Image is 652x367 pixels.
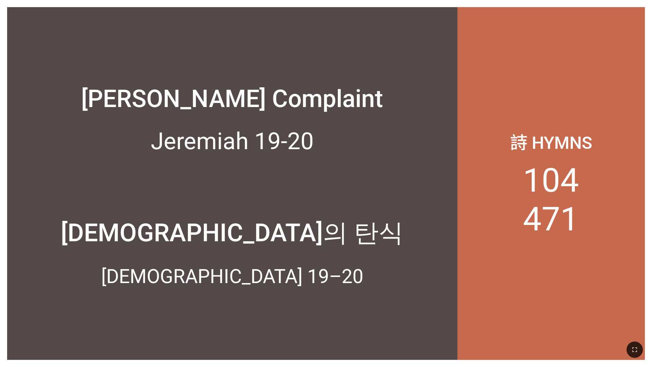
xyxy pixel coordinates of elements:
li: 471 [523,200,579,239]
li: 104 [523,161,579,200]
p: 詩 Hymns [510,128,592,154]
div: [PERSON_NAME] Complaint [81,85,383,113]
div: [DEMOGRAPHIC_DATA] 19–20 [101,265,363,288]
div: [DEMOGRAPHIC_DATA]의 탄식 [61,216,403,250]
div: Jeremiah 19-20 [151,127,314,155]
